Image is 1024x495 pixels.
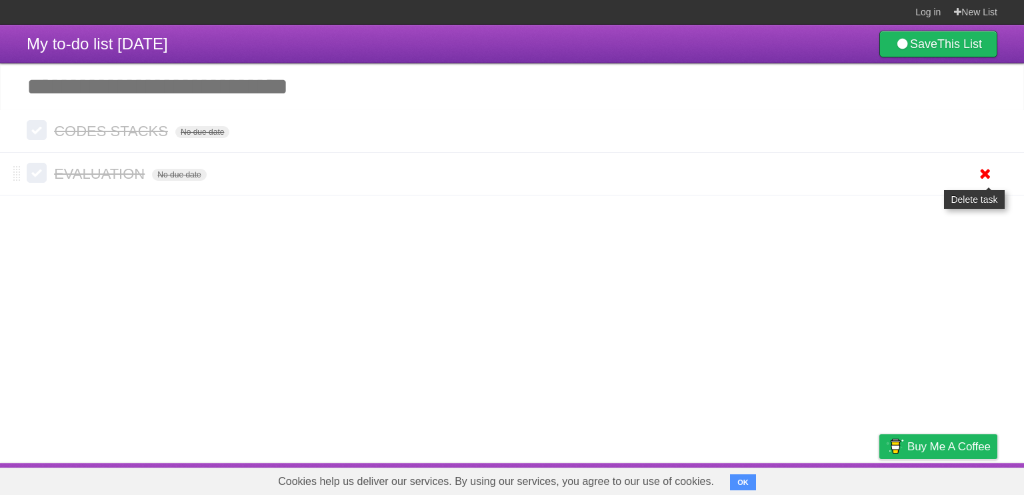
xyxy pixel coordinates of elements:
a: Terms [817,466,846,492]
a: Developers [746,466,800,492]
label: Done [27,120,47,140]
span: Cookies help us deliver our services. By using our services, you agree to our use of cookies. [265,468,727,495]
a: SaveThis List [879,31,997,57]
a: Buy me a coffee [879,434,997,459]
label: Done [27,163,47,183]
a: Privacy [862,466,897,492]
span: CODES STACKS [54,123,171,139]
a: About [702,466,730,492]
span: No due date [175,126,229,138]
b: This List [937,37,982,51]
span: Buy me a coffee [907,435,991,458]
span: My to-do list [DATE] [27,35,168,53]
img: Buy me a coffee [886,435,904,458]
span: No due date [152,169,206,181]
a: Suggest a feature [913,466,997,492]
button: OK [730,474,756,490]
span: EVALUATION [54,165,148,182]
